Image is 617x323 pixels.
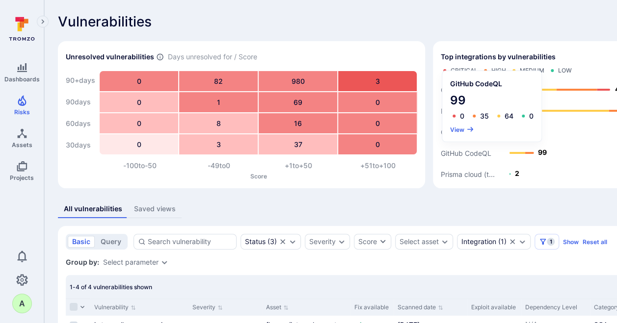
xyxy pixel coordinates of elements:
p: Score [100,173,417,180]
div: 0 [338,134,417,154]
div: Fix available [354,303,390,312]
button: Select parameter [103,258,159,266]
button: Reset all [583,238,607,246]
div: Score [358,237,377,247]
span: Vulnerabilities [58,14,152,29]
button: Status(3) [245,238,277,246]
button: Clear selection [509,238,516,246]
span: Days unresolved for / Score [168,52,257,62]
button: Expand dropdown [338,238,346,246]
div: 16 [259,113,337,133]
div: ( 1 ) [461,238,507,246]
div: 0 [529,112,534,120]
div: Status [245,238,266,246]
div: 60 days [66,114,95,133]
span: Projects [10,174,34,181]
div: 30 days [66,135,95,155]
span: Number of vulnerabilities in status ‘Open’ ‘Triaged’ and ‘In process’ divided by score and scanne... [156,52,164,62]
div: +51 to +100 [338,161,418,171]
button: Expand dropdown [441,238,449,246]
button: Expand dropdown [289,238,296,246]
button: View [450,125,474,133]
div: Integration [461,238,496,246]
button: Integration(1) [461,238,507,246]
button: Sort by Scanned date [398,303,443,311]
div: 0 [338,113,417,133]
input: Search vulnerability [148,237,232,247]
div: Dependency Level [525,303,586,312]
div: Low [558,67,572,75]
button: Select asset [400,238,439,246]
div: Exploit available [471,303,517,312]
span: 99 [450,92,534,108]
div: -100 to -50 [100,161,180,171]
div: All vulnerabilities [64,204,122,214]
div: 90+ days [66,71,95,90]
span: Risks [14,108,30,116]
div: -49 to 0 [180,161,259,171]
button: Clear selection [279,238,287,246]
button: Filters [535,234,559,249]
span: Select all rows [70,303,78,311]
text: GitHub CodeQL [441,149,491,157]
div: 64 [505,112,513,120]
button: Expand dropdown [161,258,168,266]
div: 0 [100,113,178,133]
button: Show [563,238,579,246]
div: 3 [338,71,417,91]
text: Prisma cloud (t... [441,170,495,178]
div: 0 [100,71,178,91]
span: 1 [547,238,555,246]
button: Sort by Asset [266,303,289,311]
div: High [491,67,506,75]
div: 0 [460,112,464,120]
text: 2 [515,169,519,177]
button: query [96,236,126,248]
button: Expand navigation menu [37,16,49,27]
div: ( 3 ) [245,238,277,246]
div: grouping parameters [103,258,168,266]
div: 82 [179,71,258,91]
i: Expand navigation menu [39,18,46,26]
div: Critical [451,67,478,75]
button: Sort by Vulnerability [94,303,136,311]
div: 69 [259,92,337,112]
div: +1 to +50 [259,161,338,171]
div: 3 [179,134,258,154]
span: Assets [12,141,32,149]
button: A [12,294,32,313]
button: Expand dropdown [518,238,526,246]
div: 37 [259,134,337,154]
span: 1-4 of 4 vulnerabilities shown [70,283,152,291]
button: basic [68,236,95,248]
span: Group by: [66,257,99,267]
div: 8 [179,113,258,133]
button: Severity [309,238,336,246]
div: 35 [480,112,489,120]
span: Top integrations by vulnerabilities [441,52,556,62]
div: Saved views [134,204,176,214]
div: 0 [100,92,178,112]
button: Score [354,234,391,249]
button: Sort by Severity [192,303,223,311]
span: Dashboards [4,75,40,83]
div: 0 [338,92,417,112]
div: 0 [100,134,178,154]
div: 1 [179,92,258,112]
h2: Unresolved vulnerabilities [66,52,154,62]
div: andras.nemes@snowsoftware.com [12,294,32,313]
div: 90 days [66,92,95,112]
text: 99 [538,148,547,156]
div: Medium [520,67,544,75]
span: GitHub CodeQL [450,78,534,88]
div: 980 [259,71,337,91]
